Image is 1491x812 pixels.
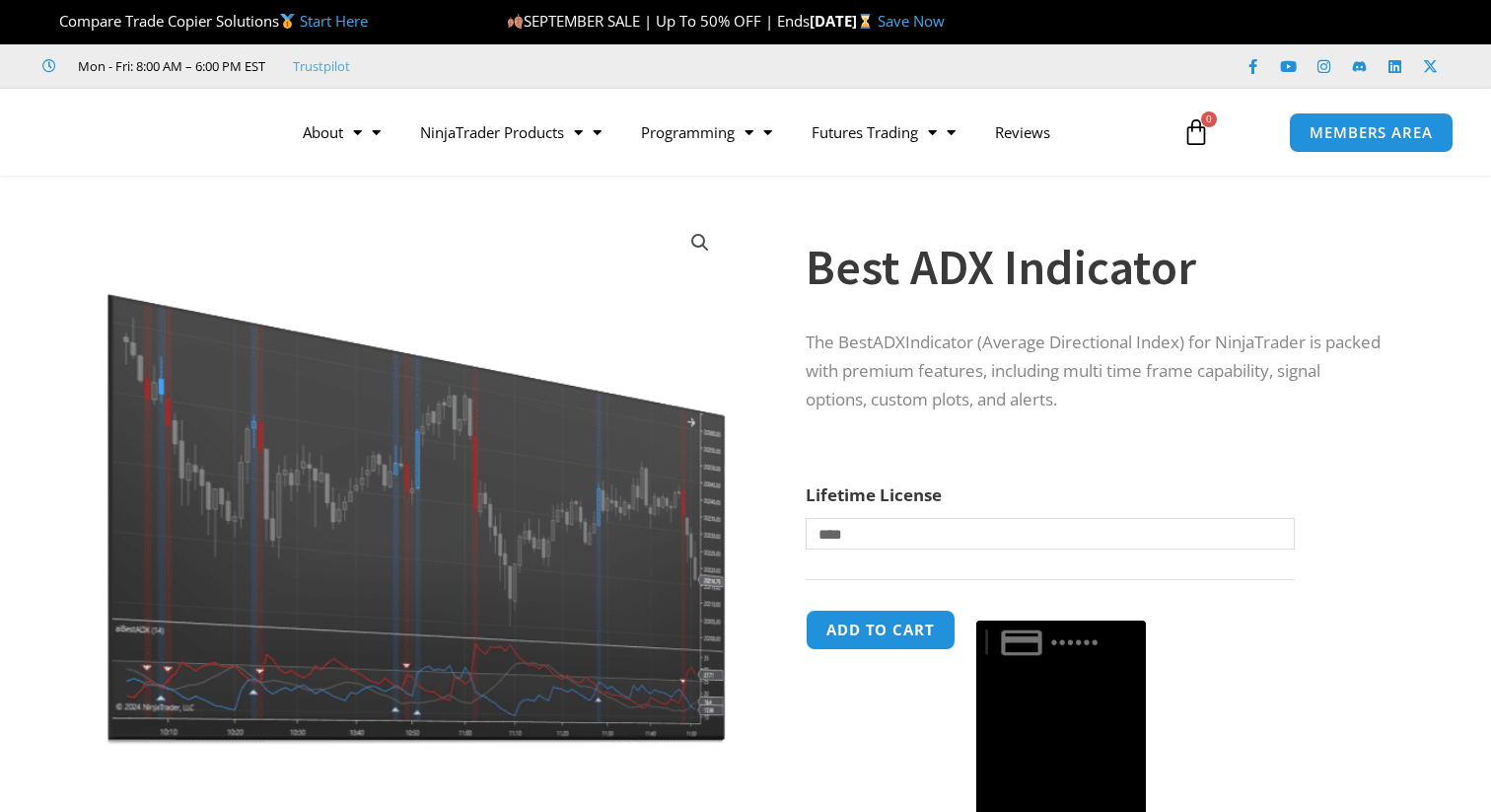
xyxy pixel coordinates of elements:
a: Save Now [878,11,945,31]
a: Reviews [975,110,1070,155]
h1: Best ADX Indicator [806,233,1382,302]
strong: [DATE] [810,11,878,31]
img: 🥇 [280,14,295,29]
a: 0 [1153,104,1240,161]
a: View full-screen image gallery [682,225,718,260]
span: Indicator ( [905,331,982,353]
img: 🏆 [43,14,58,29]
a: NinjaTrader Products [400,110,621,155]
span: ADX [873,331,905,353]
button: Add to cart [806,610,956,650]
span: The Best [806,331,873,353]
label: Lifetime License [806,483,942,506]
span: for NinjaTrader is packed with premium features, including multi time frame capability, signal op... [806,331,1381,410]
span: 0 [1201,111,1217,127]
img: LogoAI | Affordable Indicators – NinjaTrader [41,97,253,168]
iframe: Secure payment input frame [972,607,1150,609]
a: Clear options [806,559,836,573]
span: Average Directional Index) [982,331,1184,353]
text: •••••• [1050,631,1100,653]
a: Start Here [300,11,368,31]
a: Futures Trading [792,110,975,155]
img: 🍂 [508,14,523,29]
a: Trustpilot [293,54,350,78]
span: MEMBERS AREA [1310,125,1433,140]
span: Compare Trade Copier Solutions [42,11,368,31]
a: About [283,110,400,155]
img: ⌛ [858,14,873,29]
img: BestADX [99,210,733,748]
span: SEPTEMBER SALE | Up To 50% OFF | Ends [507,11,810,31]
nav: Menu [283,110,1163,155]
span: Mon - Fri: 8:00 AM – 6:00 PM EST [73,54,265,78]
a: Programming [621,110,792,155]
a: MEMBERS AREA [1289,112,1454,153]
